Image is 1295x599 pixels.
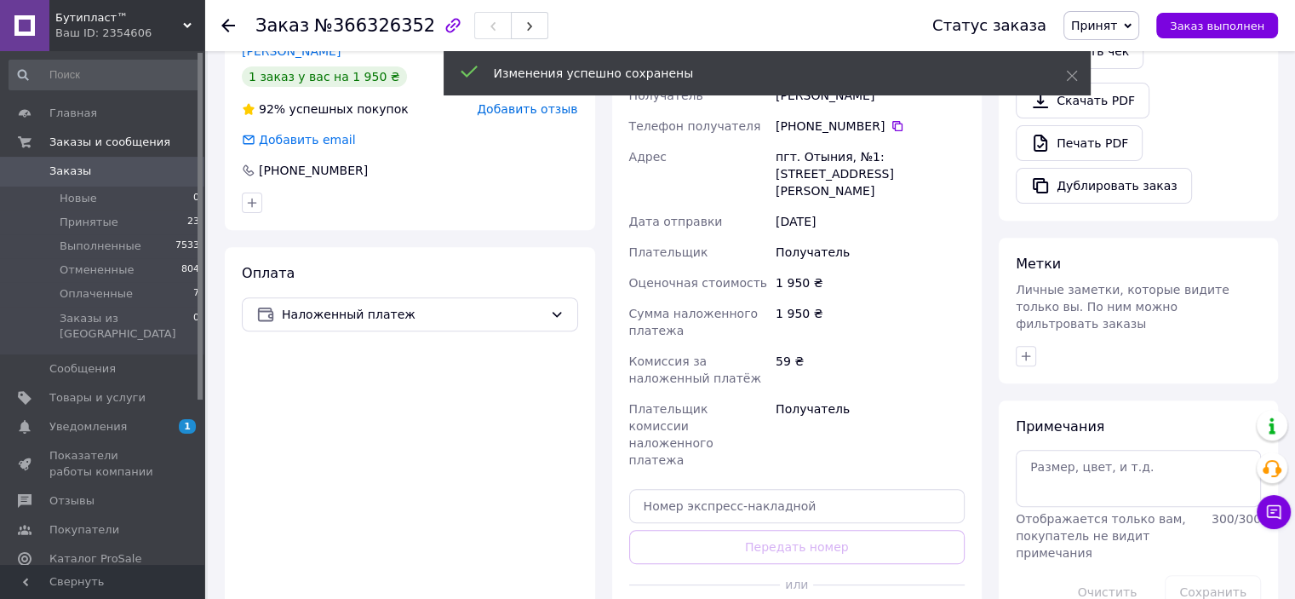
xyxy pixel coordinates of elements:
span: 1 [179,419,196,434]
span: Отмененные [60,262,134,278]
span: Новые [60,191,97,206]
span: 7533 [175,239,199,254]
div: 1 950 ₴ [772,268,968,298]
span: 0 [193,311,199,342]
span: Сообщения [49,361,116,377]
span: Каталог ProSale [49,551,141,567]
div: [PHONE_NUMBER] [257,162,370,179]
span: Оценочная стоимость [629,276,768,290]
button: Заказ выполнен [1156,13,1278,38]
span: Отзывы [49,493,95,509]
span: Заказ [255,15,309,36]
span: Комиссия за наложенный платёж [629,354,761,385]
button: Чат с покупателем [1257,495,1291,529]
div: [DATE] [772,206,968,237]
span: Плательщик [629,245,708,259]
span: Отображается только вам, покупатель не видит примечания [1016,512,1186,560]
a: [PERSON_NAME] [242,44,341,58]
span: Принятые [60,215,118,230]
span: Главная [49,106,97,121]
span: Дата отправки [629,215,723,228]
span: Принят [1071,19,1117,32]
div: пгт. Отыния, №1: [STREET_ADDRESS][PERSON_NAME] [772,141,968,206]
span: Добавить отзыв [477,102,577,116]
span: Заказы из [GEOGRAPHIC_DATA] [60,311,193,342]
span: Оплата [242,265,295,281]
span: №366326352 [314,15,435,36]
div: [PHONE_NUMBER] [776,118,965,135]
div: Статус заказа [932,17,1046,34]
span: Сумма наложенного платежа [629,307,758,337]
div: успешных покупок [242,101,409,118]
div: 1 заказ у вас на 1 950 ₴ [242,66,407,87]
button: Дублировать заказ [1016,168,1192,204]
a: Скачать PDF [1016,83,1149,118]
span: 0 [193,191,199,206]
span: Показатели работы компании [49,448,158,479]
span: Выполненные [60,239,141,254]
span: Метки [1016,256,1061,272]
span: Заказы [49,164,91,179]
span: 300 / 300 [1212,512,1261,526]
span: Покупатели [49,522,119,538]
span: Оплаченные [60,286,133,302]
div: 1 950 ₴ [772,298,968,346]
input: Номер экспресс-накладной [629,489,966,523]
div: Добавить email [240,131,358,148]
div: Ваш ID: 2354606 [55,26,204,41]
span: Плательщик комиссии наложенного платежа [629,402,713,467]
span: Адрес [629,150,667,164]
span: Бутипласт™ [55,10,183,26]
a: Печать PDF [1016,125,1143,161]
span: Личные заметки, которые видите только вы. По ним можно фильтровать заказы [1016,283,1229,331]
span: 804 [181,262,199,278]
span: Примечания [1016,418,1104,435]
span: Товары и услуги [49,390,146,406]
span: Заказ выполнен [1170,20,1264,32]
input: Поиск [9,60,201,90]
span: Заказы и сообщения [49,135,170,150]
div: Получатель [772,394,968,475]
span: 92% [259,102,285,116]
div: Изменения успешно сохранены [494,65,1023,82]
span: или [780,576,813,593]
span: Получатель [629,89,703,102]
span: Уведомления [49,419,127,435]
div: Добавить email [257,131,358,148]
div: Получатель [772,237,968,268]
span: Телефон получателя [629,119,761,133]
div: 59 ₴ [772,346,968,394]
span: 23 [187,215,199,230]
div: Вернуться назад [221,17,235,34]
span: Наложенный платеж [282,305,543,324]
span: 7 [193,286,199,302]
